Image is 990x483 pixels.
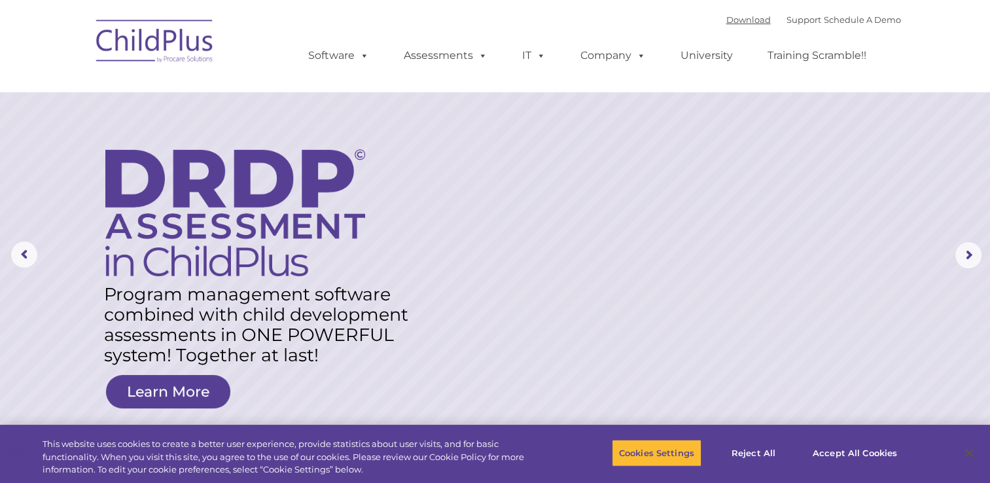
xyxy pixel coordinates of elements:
[391,43,501,69] a: Assessments
[104,284,421,365] rs-layer: Program management software combined with child development assessments in ONE POWERFUL system! T...
[509,43,559,69] a: IT
[43,438,544,476] div: This website uses cookies to create a better user experience, provide statistics about user visit...
[182,86,222,96] span: Last name
[824,14,901,25] a: Schedule A Demo
[105,149,365,276] img: DRDP Assessment in ChildPlus
[754,43,879,69] a: Training Scramble!!
[955,438,983,467] button: Close
[726,14,771,25] a: Download
[567,43,659,69] a: Company
[787,14,821,25] a: Support
[726,14,901,25] font: |
[106,375,230,408] a: Learn More
[182,140,238,150] span: Phone number
[295,43,382,69] a: Software
[612,439,701,467] button: Cookies Settings
[805,439,904,467] button: Accept All Cookies
[667,43,746,69] a: University
[713,439,794,467] button: Reject All
[90,10,221,76] img: ChildPlus by Procare Solutions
